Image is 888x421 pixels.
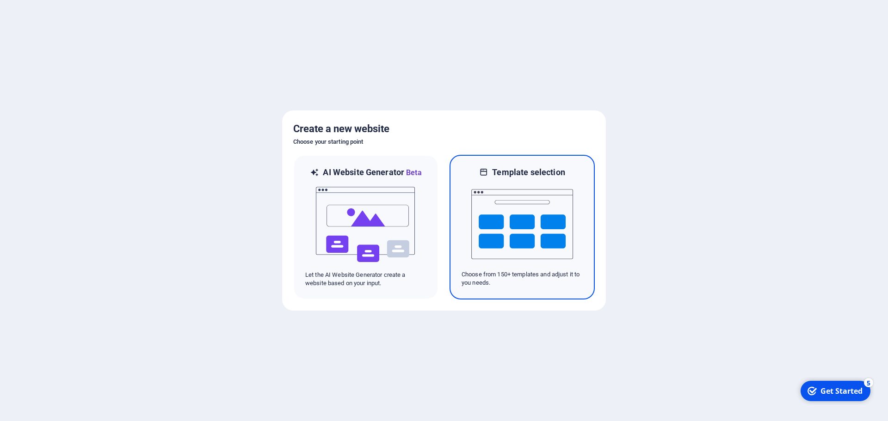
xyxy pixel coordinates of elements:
span: Beta [404,168,422,177]
h6: Choose your starting point [293,136,595,147]
div: Get Started [25,9,67,19]
h6: AI Website Generator [323,167,421,178]
img: ai [315,178,417,271]
div: Template selectionChoose from 150+ templates and adjust it to you needs. [450,155,595,299]
div: Get Started 5 items remaining, 0% complete [5,4,75,24]
p: Let the AI Website Generator create a website based on your input. [305,271,426,287]
div: 5 [68,1,78,10]
h6: Template selection [492,167,565,178]
h5: Create a new website [293,122,595,136]
div: AI Website GeneratorBetaaiLet the AI Website Generator create a website based on your input. [293,155,438,299]
p: Choose from 150+ templates and adjust it to you needs. [462,270,583,287]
